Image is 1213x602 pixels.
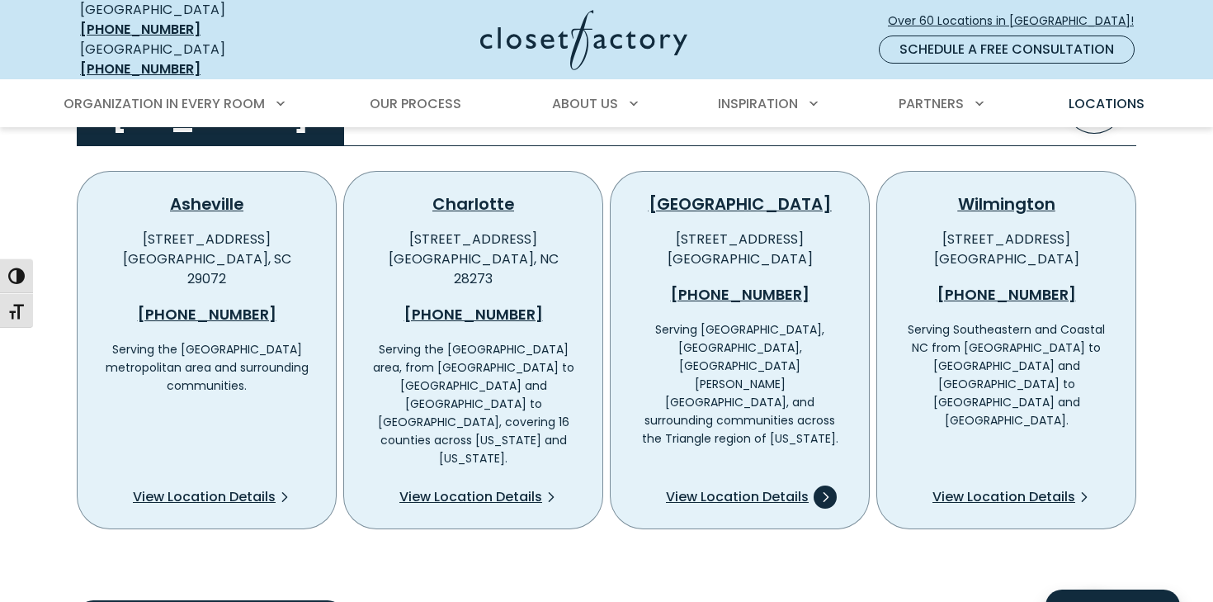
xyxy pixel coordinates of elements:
[666,487,809,507] span: View Location Details
[80,59,201,78] a: [PHONE_NUMBER]
[879,36,1135,64] a: Schedule a Free Consultation
[52,81,1161,127] nav: Primary Menu
[637,320,842,448] p: Serving [GEOGRAPHIC_DATA], [GEOGRAPHIC_DATA], [GEOGRAPHIC_DATA][PERSON_NAME][GEOGRAPHIC_DATA], an...
[399,487,542,507] span: View Location Details
[718,94,798,113] span: Inspiration
[370,94,461,113] span: Our Process
[1069,94,1145,113] span: Locations
[371,302,576,327] a: [PHONE_NUMBER]
[64,94,265,113] span: Organization in Every Room
[399,481,569,515] a: View Location Details
[371,340,576,467] p: Serving the [GEOGRAPHIC_DATA] area, from [GEOGRAPHIC_DATA] to [GEOGRAPHIC_DATA] and [GEOGRAPHIC_D...
[432,192,514,216] a: Charlotte
[958,192,1055,216] a: Wilmington
[932,481,1102,515] a: View Location Details
[132,481,303,515] a: View Location Details
[104,230,309,289] p: [STREET_ADDRESS] [GEOGRAPHIC_DATA], SC 29072
[133,487,276,507] span: View Location Details
[480,10,687,70] img: Closet Factory Logo
[637,282,842,307] a: [PHONE_NUMBER]
[904,230,1109,269] p: [STREET_ADDRESS] [GEOGRAPHIC_DATA]
[371,230,576,289] p: [STREET_ADDRESS] [GEOGRAPHIC_DATA], NC 28273
[932,487,1075,507] span: View Location Details
[104,302,309,327] a: [PHONE_NUMBER]
[904,320,1109,429] p: Serving Southeastern and Coastal NC from [GEOGRAPHIC_DATA] to [GEOGRAPHIC_DATA] and [GEOGRAPHIC_D...
[665,481,836,515] a: View Location Details
[552,94,618,113] span: About Us
[170,192,243,216] a: Asheville
[904,282,1109,307] a: [PHONE_NUMBER]
[888,12,1147,30] span: Over 60 Locations in [GEOGRAPHIC_DATA]!
[637,230,842,269] p: [STREET_ADDRESS] [GEOGRAPHIC_DATA]
[80,40,319,79] div: [GEOGRAPHIC_DATA]
[104,340,309,395] p: Serving the [GEOGRAPHIC_DATA] metropolitan area and surrounding communities.
[80,20,201,39] a: [PHONE_NUMBER]
[887,7,1148,36] a: Over 60 Locations in [GEOGRAPHIC_DATA]!
[649,192,832,216] a: [GEOGRAPHIC_DATA]
[899,94,964,113] span: Partners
